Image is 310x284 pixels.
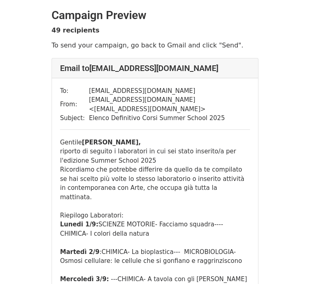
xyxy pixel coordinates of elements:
[60,138,250,147] div: Gentile
[101,248,174,256] span: CHIMICA- La bioplastica
[60,86,89,96] td: To:
[60,275,250,284] div: ---
[52,41,258,49] p: To send your campaign, go back to Gmail and click "Send".
[118,275,247,283] span: CHIMICA- A tavola con gli [PERSON_NAME]
[60,211,250,220] div: Riepilogo Laboratori:
[89,114,250,123] td: Elenco Definitivo Corsi Summer School 2025
[60,165,250,202] div: Ricordiamo che potrebbe differire da quello da te compilato se hai scelto più volte lo stesso lab...
[60,63,250,73] h4: Email to [EMAIL_ADDRESS][DOMAIN_NAME]
[60,95,89,114] td: From:
[60,275,109,283] b: Mercoledì 3/9:
[89,86,250,96] td: [EMAIL_ADDRESS][DOMAIN_NAME]
[60,221,99,228] b: Lunedi 1/9:
[60,147,250,165] div: riporto di seguito i laboratori in cui sei stato inserito/a per l'edizione Summer School 2025
[52,9,258,22] h2: Campaign Preview
[99,221,215,228] span: SCIENZE MOTORIE- Facciamo squadra
[60,248,99,256] b: Martedì 2/9
[60,220,250,238] div: ----
[52,26,99,34] strong: 49 recipients
[89,95,250,114] td: [EMAIL_ADDRESS][DOMAIN_NAME] < [EMAIL_ADDRESS][DOMAIN_NAME] >
[60,230,149,237] span: CHIMICA- I colori della natura
[60,114,89,123] td: Subject:
[60,247,250,266] div: : --- MICROBIOLOGIA- Osmosi cellulare: le cellule che si gonfiano e raggrinziscono
[82,139,141,146] b: [PERSON_NAME],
